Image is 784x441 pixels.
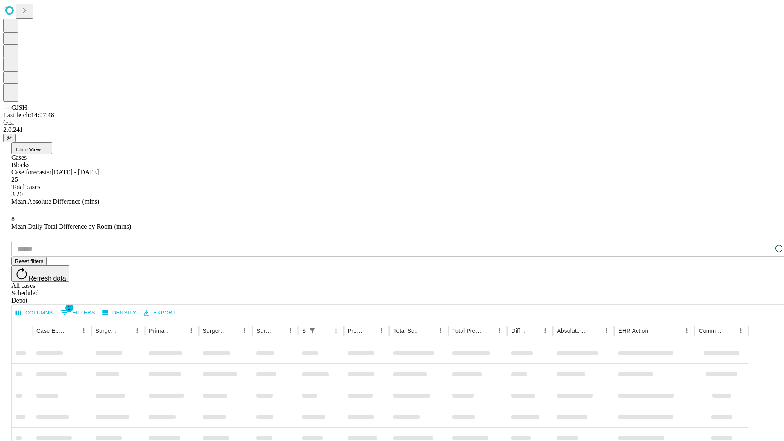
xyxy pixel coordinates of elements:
div: Scheduled In Room Duration [302,327,306,334]
span: Last fetch: 14:07:48 [3,111,54,118]
span: 8 [11,216,15,223]
button: Sort [528,325,539,336]
button: Sort [67,325,78,336]
button: Menu [601,325,612,336]
span: 3.20 [11,191,23,198]
span: Mean Daily Total Difference by Room (mins) [11,223,131,230]
button: Sort [273,325,285,336]
div: Case Epic Id [36,327,66,334]
button: Sort [724,325,735,336]
button: @ [3,134,16,142]
button: Sort [482,325,494,336]
span: Case forecaster [11,169,51,176]
div: EHR Action [618,327,648,334]
button: Reset filters [11,257,47,265]
button: Menu [285,325,296,336]
div: Predicted In Room Duration [348,327,364,334]
div: Surgery Date [256,327,272,334]
span: Table View [15,147,41,153]
span: GJSH [11,104,27,111]
button: Sort [649,325,660,336]
div: Difference [511,327,527,334]
button: Sort [589,325,601,336]
button: Sort [319,325,330,336]
button: Export [142,307,178,319]
button: Sort [423,325,435,336]
button: Menu [435,325,446,336]
span: @ [7,135,12,141]
div: Surgeon Name [96,327,119,334]
div: Primary Service [149,327,173,334]
button: Density [100,307,138,319]
div: Total Scheduled Duration [393,327,423,334]
button: Menu [131,325,143,336]
span: Refresh data [29,275,66,282]
span: Total cases [11,183,40,190]
button: Menu [185,325,197,336]
button: Menu [330,325,342,336]
button: Menu [78,325,89,336]
button: Show filters [58,306,97,319]
button: Menu [735,325,746,336]
button: Select columns [13,307,55,319]
button: Table View [11,142,52,154]
div: 2.0.241 [3,126,781,134]
button: Refresh data [11,265,69,282]
button: Sort [120,325,131,336]
span: 25 [11,176,18,183]
div: Total Predicted Duration [452,327,482,334]
button: Menu [376,325,387,336]
span: Reset filters [15,258,43,264]
div: GEI [3,119,781,126]
button: Sort [364,325,376,336]
button: Menu [539,325,551,336]
button: Show filters [307,325,318,336]
div: Absolute Difference [557,327,588,334]
div: Comments [699,327,722,334]
span: [DATE] - [DATE] [51,169,99,176]
button: Menu [239,325,250,336]
button: Menu [494,325,505,336]
span: 1 [65,304,73,312]
button: Sort [227,325,239,336]
div: 1 active filter [307,325,318,336]
button: Menu [681,325,693,336]
button: Sort [174,325,185,336]
div: Surgery Name [203,327,227,334]
span: Mean Absolute Difference (mins) [11,198,99,205]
